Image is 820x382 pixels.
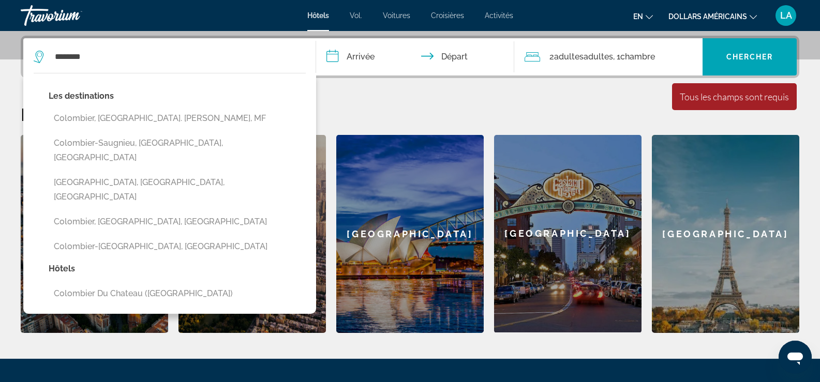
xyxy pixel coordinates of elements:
a: Hôtels [307,11,329,20]
a: Vol. [350,11,362,20]
iframe: Bouton de lancement de la fenêtre de messagerie [779,341,812,374]
font: dollars américains [668,12,747,21]
font: en [633,12,643,21]
button: Changer de devise [668,9,757,24]
button: Colombier du chateau ([GEOGRAPHIC_DATA]) [49,284,306,303]
p: Hôtels [49,262,306,276]
button: Menu utilisateur [772,5,799,26]
button: Chercher [703,38,797,75]
a: Croisières [431,11,464,20]
a: Activités [485,11,513,20]
a: [GEOGRAPHIC_DATA] [652,135,799,333]
font: LA [780,10,792,21]
font: , 1 [613,52,620,62]
font: 2 [549,52,554,62]
div: Widget de recherche [23,38,797,75]
button: Changer de langue [633,9,653,24]
p: Les destinations [49,89,306,103]
button: Dates d'arrivée et de départ [316,38,515,75]
a: [GEOGRAPHIC_DATA] [494,135,642,333]
a: [GEOGRAPHIC_DATA] [21,135,168,333]
button: Colombier, [GEOGRAPHIC_DATA], [GEOGRAPHIC_DATA] [49,212,306,232]
a: [GEOGRAPHIC_DATA] [336,135,484,333]
span: Chambre [620,52,655,62]
button: Voyageurs : 2 adultes, 0 enfants [514,38,703,75]
div: Tous les champs sont requis [680,91,789,102]
span: Adultes [554,52,584,62]
span: Chercher [726,53,773,61]
h2: Destinations en vedette [21,104,799,125]
button: Colombier, [GEOGRAPHIC_DATA]. [PERSON_NAME], MF [49,109,306,128]
button: Colombier-Saugnieu, [GEOGRAPHIC_DATA], [GEOGRAPHIC_DATA] [49,133,306,167]
div: [GEOGRAPHIC_DATA] [494,135,642,332]
span: Adultes [584,52,613,62]
a: Travorium [21,2,124,29]
button: Colombier-[GEOGRAPHIC_DATA], [GEOGRAPHIC_DATA] [49,237,306,256]
a: Voitures [383,11,410,20]
button: [GEOGRAPHIC_DATA], [GEOGRAPHIC_DATA], [GEOGRAPHIC_DATA] [49,173,306,207]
